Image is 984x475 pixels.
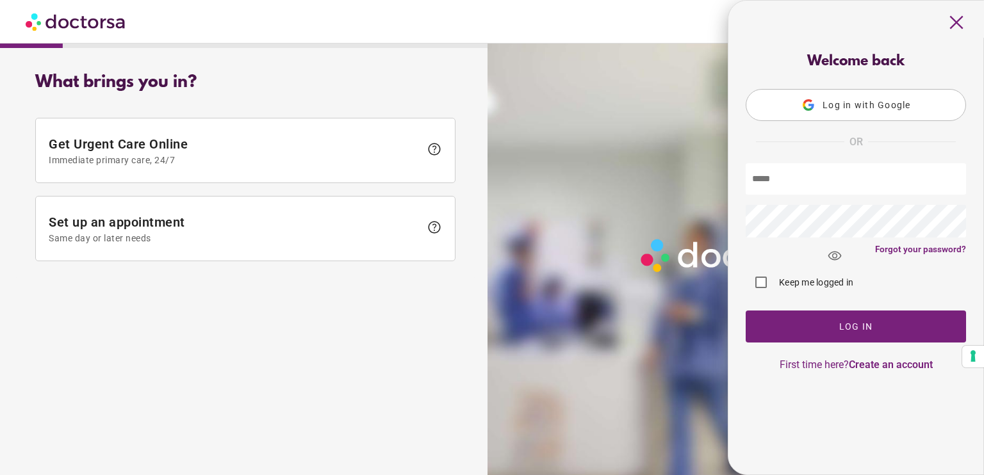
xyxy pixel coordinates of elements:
button: Log In [746,310,966,342]
a: Forgot your password? [875,244,966,254]
div: What brings you in? [35,73,455,92]
span: close [944,10,969,35]
p: First time here? [746,358,966,371]
span: Same day or later needs [49,233,420,243]
span: Log In [839,321,873,332]
span: Log in with Google [823,100,911,110]
span: help [427,141,442,157]
label: Keep me logged in [776,276,853,289]
span: Immediate primary care, 24/7 [49,155,420,165]
button: Your consent preferences for tracking technologies [962,346,984,367]
img: Doctorsa.com [26,7,127,36]
span: Get Urgent Care Online [49,136,420,165]
img: Logo-Doctorsa-trans-White-partial-flat.png [635,234,832,277]
button: Log in with Google [746,89,966,121]
div: Welcome back [746,54,966,70]
span: visibility [817,239,852,273]
span: Set up an appointment [49,214,420,243]
span: OR [849,134,863,150]
span: help [427,220,442,235]
a: Create an account [849,358,933,371]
